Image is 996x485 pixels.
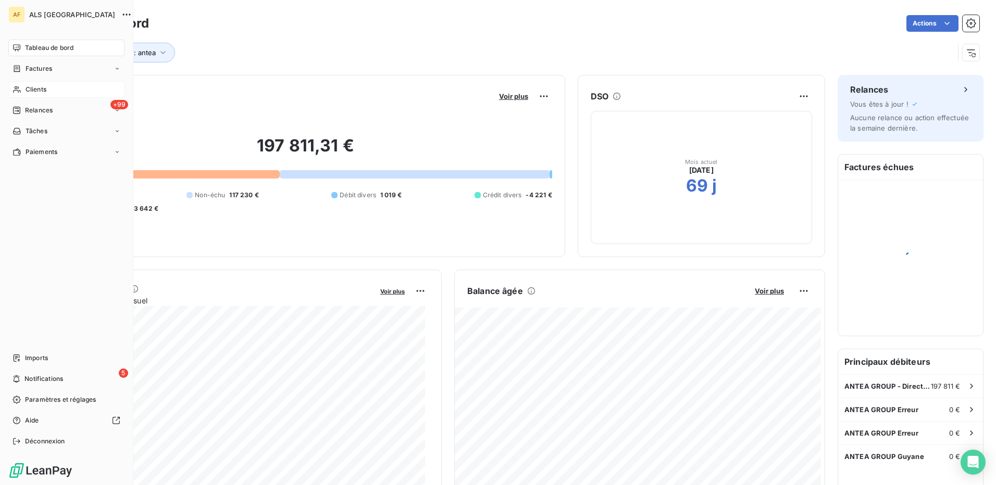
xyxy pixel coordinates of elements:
h6: Factures échues [838,155,983,180]
span: Client : antea [113,48,156,57]
h6: Relances [850,83,888,96]
span: Vous êtes à jour ! [850,100,908,108]
span: Aucune relance ou action effectuée la semaine dernière. [850,113,969,132]
span: Voir plus [499,92,528,100]
span: 0 € [949,429,960,437]
span: Paiements [26,147,57,157]
span: 5 [119,368,128,378]
span: Paramètres et réglages [25,395,96,404]
span: -3 642 € [131,204,158,213]
span: 1 019 € [380,190,402,200]
span: Non-échu [195,190,225,200]
span: 197 811 € [931,382,960,390]
span: Tableau de bord [25,43,73,53]
button: Client : antea [97,43,175,62]
span: Chiffre d'affaires mensuel [59,295,373,306]
span: Débit divers [340,190,376,200]
span: 0 € [949,452,960,461]
h2: 197 811,31 € [59,135,552,167]
span: Factures [26,64,52,73]
button: Voir plus [496,92,531,101]
span: Relances [25,106,53,115]
div: Open Intercom Messenger [961,450,986,475]
button: Actions [906,15,958,32]
span: +99 [110,100,128,109]
h6: Principaux débiteurs [838,349,983,374]
span: 0 € [949,405,960,414]
div: AF [8,6,25,23]
h6: DSO [591,90,608,103]
h6: Balance âgée [467,285,523,297]
span: Déconnexion [25,437,65,446]
span: Aide [25,416,39,425]
span: Mois actuel [685,159,718,165]
span: Crédit divers [483,190,522,200]
button: Voir plus [752,286,787,296]
span: 117 230 € [229,190,258,200]
span: ANTEA GROUP Erreur [844,405,918,414]
span: Voir plus [380,288,405,295]
button: Voir plus [377,286,408,296]
img: Logo LeanPay [8,462,73,479]
span: Imports [25,353,48,363]
span: Notifications [24,374,63,384]
h2: 69 [686,175,708,196]
span: -4 221 € [526,190,552,200]
h2: j [712,175,717,196]
span: Tâches [26,126,47,136]
span: ANTEA GROUP Guyane [844,452,924,461]
span: [DATE] [689,165,714,175]
span: Clients [26,85,46,94]
span: Voir plus [755,287,784,295]
span: ANTEA GROUP - Direction administrat [844,382,931,390]
span: ANTEA GROUP Erreur [844,429,918,437]
span: ALS [GEOGRAPHIC_DATA] [29,10,115,19]
a: Aide [8,412,124,429]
